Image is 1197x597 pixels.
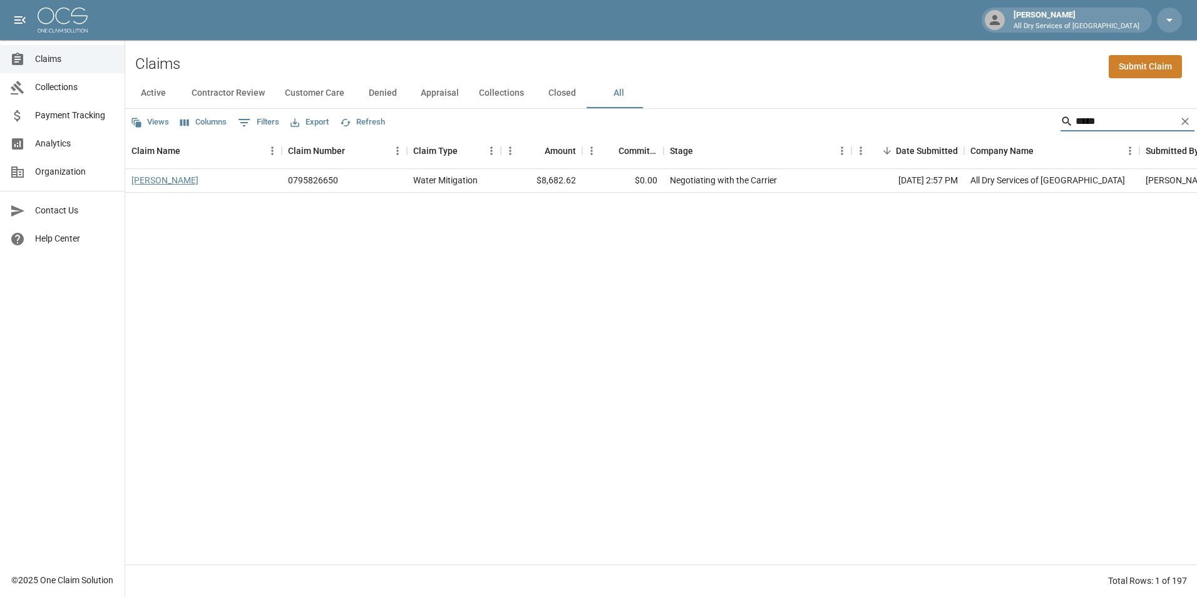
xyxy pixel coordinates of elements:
button: Refresh [337,113,388,132]
div: Date Submitted [851,133,964,168]
button: Menu [833,141,851,160]
h2: Claims [135,55,180,73]
button: Active [125,78,182,108]
img: ocs-logo-white-transparent.png [38,8,88,33]
div: Negotiating with the Carrier [670,174,777,186]
button: Sort [1034,142,1051,160]
div: dynamic tabs [125,78,1197,108]
button: Appraisal [411,78,469,108]
a: [PERSON_NAME] [131,174,198,186]
div: 0795826650 [288,174,338,186]
div: Stage [664,133,851,168]
button: Menu [263,141,282,160]
button: Menu [388,141,407,160]
button: Sort [601,142,619,160]
button: Customer Care [275,78,354,108]
button: Clear [1176,112,1194,131]
div: Company Name [964,133,1139,168]
button: Closed [534,78,590,108]
div: Water Mitigation [413,174,478,186]
div: Committed Amount [619,133,657,168]
div: Committed Amount [582,133,664,168]
span: Payment Tracking [35,109,115,122]
span: Help Center [35,232,115,245]
button: Sort [180,142,198,160]
button: Views [128,113,172,132]
div: Claim Name [125,133,282,168]
button: Menu [1121,141,1139,160]
div: Stage [670,133,693,168]
div: Claim Number [288,133,345,168]
span: Analytics [35,137,115,150]
button: Sort [527,142,545,160]
div: [PERSON_NAME] [1009,9,1144,31]
div: [DATE] 2:57 PM [851,169,964,193]
button: Denied [354,78,411,108]
button: Sort [458,142,475,160]
button: All [590,78,647,108]
div: Date Submitted [896,133,958,168]
div: © 2025 One Claim Solution [11,574,113,586]
div: Claim Number [282,133,407,168]
div: Company Name [970,133,1034,168]
span: Contact Us [35,204,115,217]
div: Search [1061,111,1194,134]
div: Total Rows: 1 of 197 [1108,574,1187,587]
div: All Dry Services of Atlanta [970,174,1125,186]
button: Menu [851,141,870,160]
div: Claim Type [413,133,458,168]
div: Amount [545,133,576,168]
span: Collections [35,81,115,94]
span: Claims [35,53,115,66]
button: Menu [501,141,520,160]
button: Sort [878,142,896,160]
div: Amount [501,133,582,168]
button: Sort [693,142,711,160]
button: Menu [482,141,501,160]
div: Claim Type [407,133,501,168]
a: Submit Claim [1109,55,1182,78]
button: open drawer [8,8,33,33]
div: $8,682.62 [501,169,582,193]
div: Claim Name [131,133,180,168]
span: Organization [35,165,115,178]
button: Menu [582,141,601,160]
button: Contractor Review [182,78,275,108]
button: Collections [469,78,534,108]
p: All Dry Services of [GEOGRAPHIC_DATA] [1014,21,1139,32]
div: $0.00 [582,169,664,193]
button: Export [287,113,332,132]
button: Show filters [235,113,282,133]
button: Sort [345,142,362,160]
button: Select columns [177,113,230,132]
